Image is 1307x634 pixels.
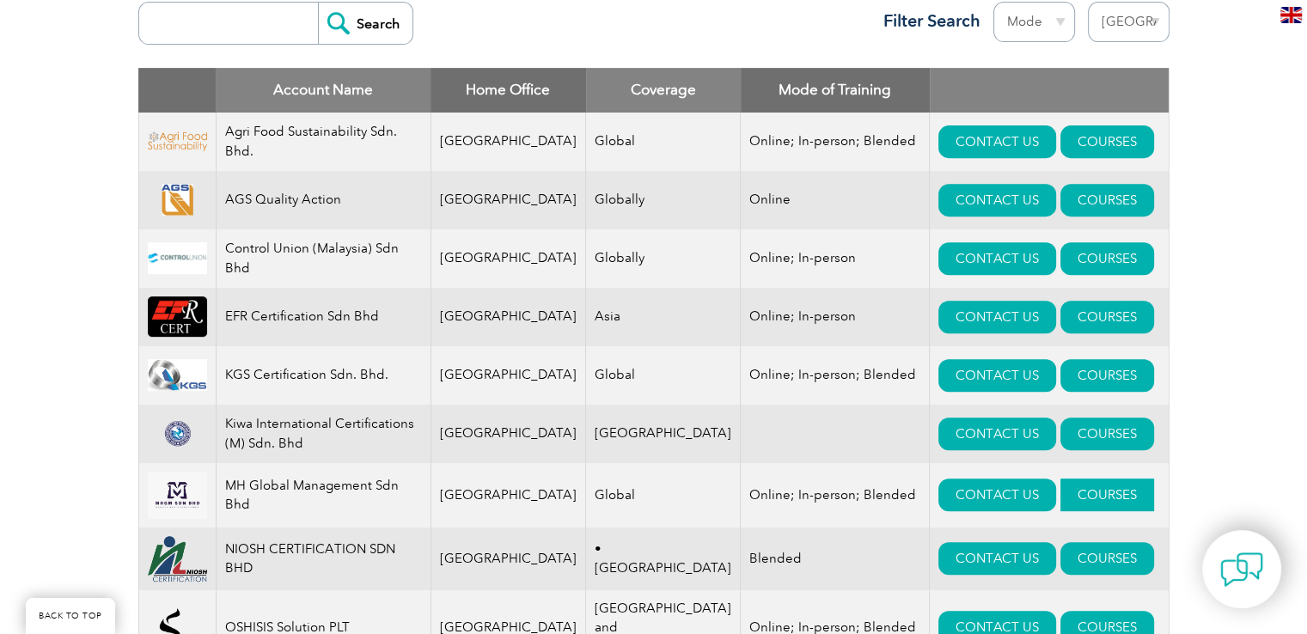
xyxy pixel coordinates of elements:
td: KGS Certification Sdn. Bhd. [216,346,431,405]
img: 54f63d3f-b34d-ef11-a316-002248944286-logo.jpg [148,472,207,519]
h3: Filter Search [873,10,980,32]
td: Asia [586,288,741,346]
th: Account Name: activate to sort column descending [216,68,431,113]
input: Search [318,3,412,44]
td: Agri Food Sustainability Sdn. Bhd. [216,113,431,171]
a: CONTACT US [938,125,1056,158]
td: Control Union (Malaysia) Sdn Bhd [216,229,431,288]
a: CONTACT US [938,479,1056,511]
img: 474b7db5-30d3-ec11-a7b6-002248d3b1f1-logo.png [148,418,207,450]
td: [GEOGRAPHIC_DATA] [431,346,586,405]
a: CONTACT US [938,184,1056,216]
td: [GEOGRAPHIC_DATA] [431,229,586,288]
img: f9836cf2-be2c-ed11-9db1-00224814fd52-logo.png [148,131,207,150]
td: Online; In-person [741,229,930,288]
td: [GEOGRAPHIC_DATA] [431,113,586,171]
img: 1c6ae324-6e1b-ec11-b6e7-002248185d5d-logo.png [148,536,207,582]
a: CONTACT US [938,542,1056,575]
th: Coverage: activate to sort column ascending [586,68,741,113]
td: [GEOGRAPHIC_DATA] [431,171,586,229]
td: Global [586,346,741,405]
td: • [GEOGRAPHIC_DATA] [586,527,741,590]
a: BACK TO TOP [26,598,115,634]
img: contact-chat.png [1220,548,1263,591]
td: Globally [586,229,741,288]
a: COURSES [1060,301,1154,333]
a: CONTACT US [938,301,1056,333]
td: [GEOGRAPHIC_DATA] [431,463,586,527]
td: EFR Certification Sdn Bhd [216,288,431,346]
a: COURSES [1060,359,1154,392]
td: NIOSH CERTIFICATION SDN BHD [216,527,431,590]
td: Globally [586,171,741,229]
td: [GEOGRAPHIC_DATA] [431,288,586,346]
a: COURSES [1060,542,1154,575]
a: COURSES [1060,242,1154,275]
a: COURSES [1060,125,1154,158]
td: Online; In-person; Blended [741,346,930,405]
img: 5625bac0-7d19-eb11-a813-000d3ae11abd-logo.png [148,296,207,337]
td: Online [741,171,930,229]
img: 534ecdca-dfff-ed11-8f6c-00224814fd52-logo.jpg [148,242,207,274]
td: AGS Quality Action [216,171,431,229]
th: : activate to sort column ascending [930,68,1169,113]
td: Global [586,113,741,171]
td: Online; In-person; Blended [741,463,930,527]
th: Mode of Training: activate to sort column ascending [741,68,930,113]
td: Online; In-person; Blended [741,113,930,171]
img: en [1280,7,1302,23]
a: CONTACT US [938,359,1056,392]
td: [GEOGRAPHIC_DATA] [431,527,586,590]
td: [GEOGRAPHIC_DATA] [431,405,586,463]
td: Online; In-person [741,288,930,346]
a: COURSES [1060,418,1154,450]
img: 7f98aa8e-08a0-ee11-be37-00224898ad00-logo.jpg [148,359,207,390]
td: [GEOGRAPHIC_DATA] [586,405,741,463]
a: COURSES [1060,479,1154,511]
td: Global [586,463,741,527]
a: CONTACT US [938,418,1056,450]
img: e8128bb3-5a91-eb11-b1ac-002248146a66-logo.png [148,184,207,216]
td: Kiwa International Certifications (M) Sdn. Bhd [216,405,431,463]
a: CONTACT US [938,242,1056,275]
td: Blended [741,527,930,590]
th: Home Office: activate to sort column ascending [431,68,586,113]
a: COURSES [1060,184,1154,216]
td: MH Global Management Sdn Bhd [216,463,431,527]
